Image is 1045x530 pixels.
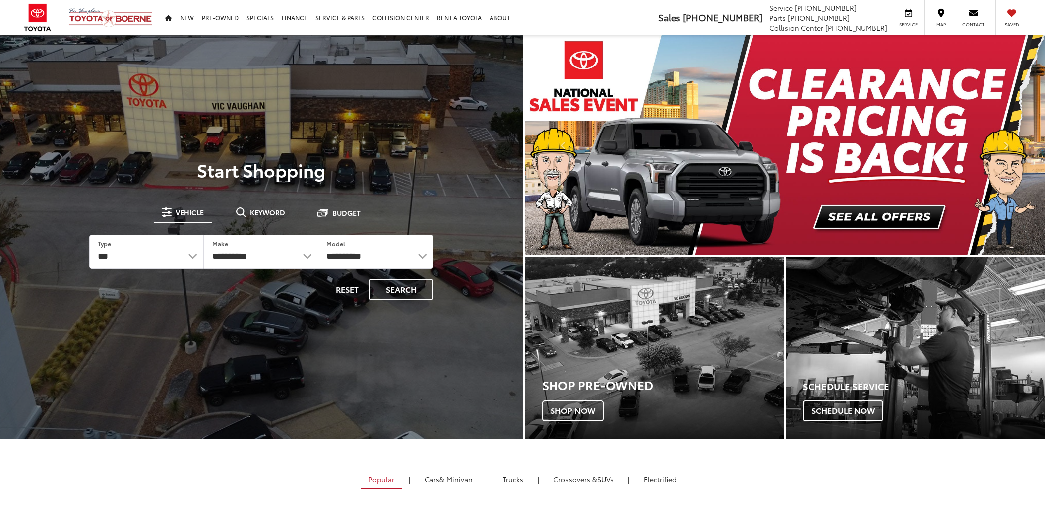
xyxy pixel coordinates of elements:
a: Popular [361,471,402,489]
span: Parts [769,13,786,23]
span: & Minivan [439,474,473,484]
button: Click to view previous picture. [525,55,603,235]
h3: Shop Pre-Owned [542,378,784,391]
span: Crossovers & [553,474,597,484]
a: SUVs [546,471,621,488]
div: Toyota [786,257,1045,439]
a: Trucks [495,471,531,488]
a: Shop Pre-Owned Shop Now [525,257,784,439]
span: [PHONE_NUMBER] [788,13,850,23]
span: Collision Center [769,23,823,33]
span: Sales [658,11,680,24]
span: Map [930,21,952,28]
span: Service [769,3,793,13]
span: [PHONE_NUMBER] [795,3,857,13]
li: | [625,474,632,484]
span: Vehicle [176,209,204,216]
span: Schedule Now [803,400,883,421]
button: Search [369,279,433,300]
li: | [485,474,491,484]
label: Type [98,239,111,248]
span: Shop Now [542,400,604,421]
a: Cars [417,471,480,488]
p: Start Shopping [42,160,481,180]
button: Click to view next picture. [967,55,1045,235]
img: Vic Vaughan Toyota of Boerne [68,7,153,28]
li: | [406,474,413,484]
span: Keyword [250,209,285,216]
label: Make [212,239,228,248]
span: [PHONE_NUMBER] [825,23,887,33]
span: Service [897,21,920,28]
div: Toyota [525,257,784,439]
span: Saved [1001,21,1023,28]
label: Model [326,239,345,248]
button: Reset [327,279,367,300]
li: | [535,474,542,484]
a: Electrified [636,471,684,488]
a: Schedule Service Schedule Now [786,257,1045,439]
span: [PHONE_NUMBER] [683,11,762,24]
span: Contact [962,21,984,28]
h4: Schedule Service [803,382,1045,392]
span: Budget [332,209,361,216]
